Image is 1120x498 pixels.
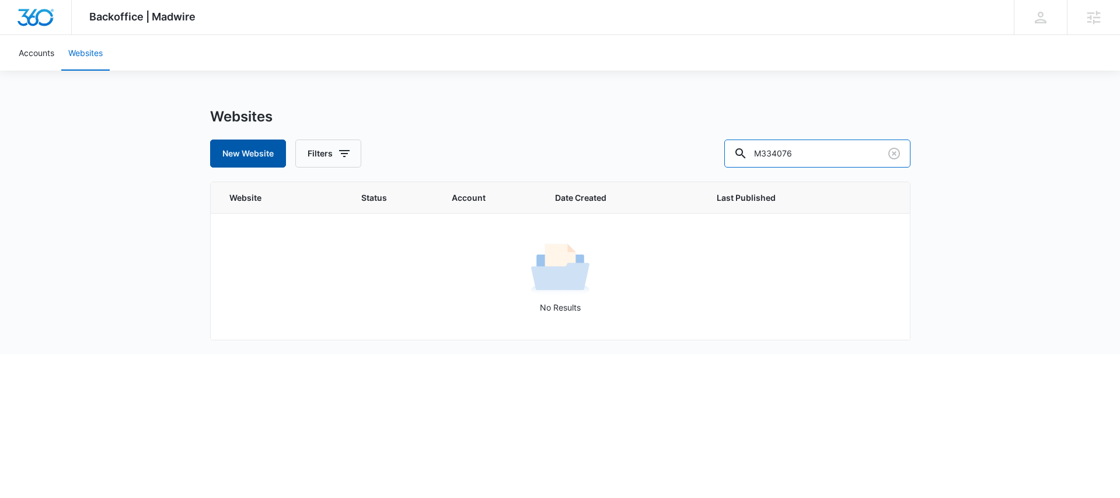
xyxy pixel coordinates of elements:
[229,191,317,204] span: Website
[724,140,910,168] input: Search
[555,191,672,204] span: Date Created
[361,191,423,204] span: Status
[210,140,286,168] button: New Website
[89,11,196,23] span: Backoffice | Madwire
[452,191,528,204] span: Account
[211,301,909,314] p: No Results
[12,35,61,71] a: Accounts
[295,140,361,168] button: Filters
[717,191,846,204] span: Last Published
[885,144,903,163] button: Clear
[210,108,273,126] h1: Websites
[61,35,110,71] a: Websites
[531,240,589,298] img: No Results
